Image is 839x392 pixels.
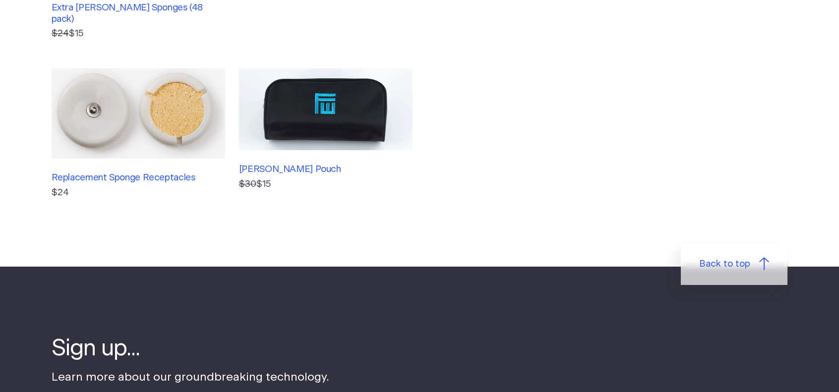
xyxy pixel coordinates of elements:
[699,257,750,271] span: Back to top
[239,164,406,175] h3: [PERSON_NAME] Pouch
[681,244,788,285] a: Back to top
[52,68,225,200] a: Replacement Sponge Receptacles$24
[52,186,225,200] p: $24
[239,68,413,151] img: Fisher Wallace Pouch
[52,334,329,364] h4: Sign up...
[239,179,256,189] s: $30
[239,177,413,191] p: $15
[239,68,413,200] a: [PERSON_NAME] Pouch $30$15
[52,2,218,25] h3: Extra [PERSON_NAME] Sponges (48 pack)
[52,68,225,159] img: Replacement Sponge Receptacles
[52,172,218,183] h3: Replacement Sponge Receptacles
[52,29,69,38] s: $24
[52,27,225,41] p: $15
